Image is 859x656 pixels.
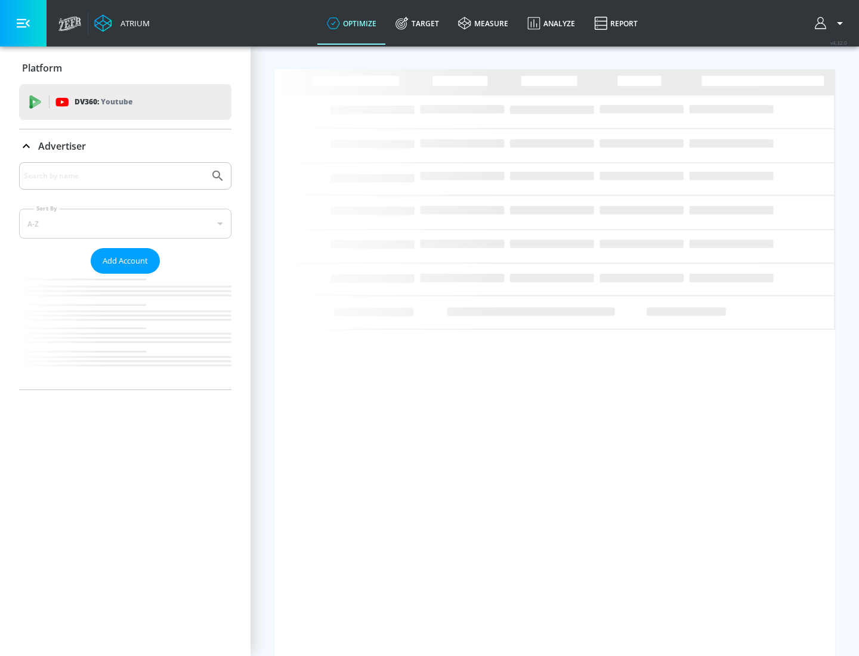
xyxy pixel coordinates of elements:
[22,61,62,75] p: Platform
[19,209,231,239] div: A-Z
[830,39,847,46] span: v 4.32.0
[585,2,647,45] a: Report
[19,162,231,389] div: Advertiser
[38,140,86,153] p: Advertiser
[317,2,386,45] a: optimize
[19,84,231,120] div: DV360: Youtube
[101,95,132,108] p: Youtube
[19,129,231,163] div: Advertiser
[34,205,60,212] label: Sort By
[75,95,132,109] p: DV360:
[24,168,205,184] input: Search by name
[91,248,160,274] button: Add Account
[19,51,231,85] div: Platform
[518,2,585,45] a: Analyze
[449,2,518,45] a: measure
[386,2,449,45] a: Target
[19,274,231,389] nav: list of Advertiser
[116,18,150,29] div: Atrium
[103,254,148,268] span: Add Account
[94,14,150,32] a: Atrium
